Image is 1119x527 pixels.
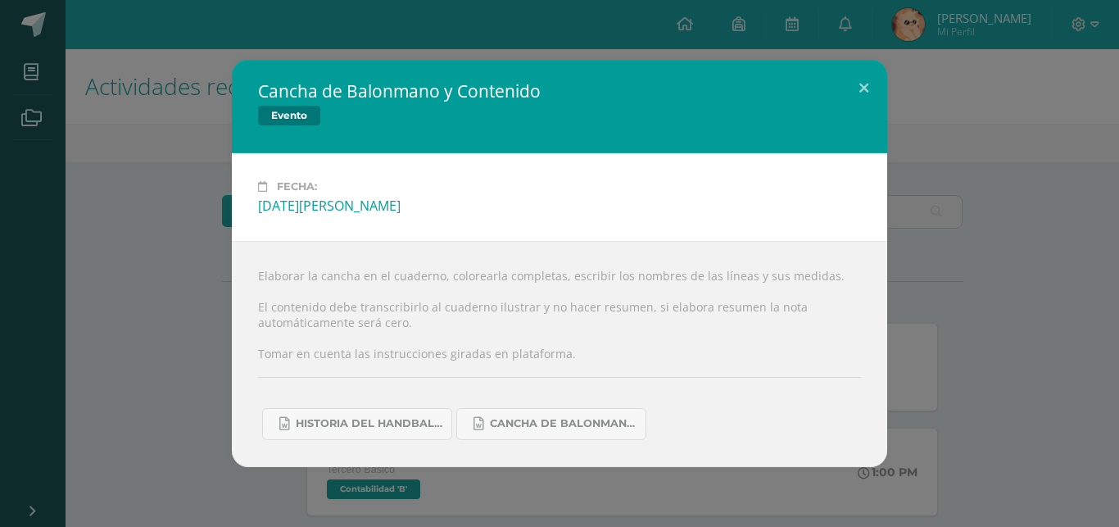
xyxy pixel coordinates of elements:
div: Elaborar la cancha en el cuaderno, colorearla completas, escribir los nombres de las líneas y sus... [232,241,887,466]
a: Cancha de Balonmano.docx [456,408,646,440]
h2: Cancha de Balonmano y Contenido [258,80,541,102]
a: Historia del handball.docx [262,408,452,440]
span: Cancha de Balonmano.docx [490,417,637,430]
span: Evento [258,106,320,125]
button: Close (Esc) [840,60,887,116]
span: Fecha: [277,180,317,193]
span: Historia del handball.docx [296,417,443,430]
div: [DATE][PERSON_NAME] [258,197,861,215]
